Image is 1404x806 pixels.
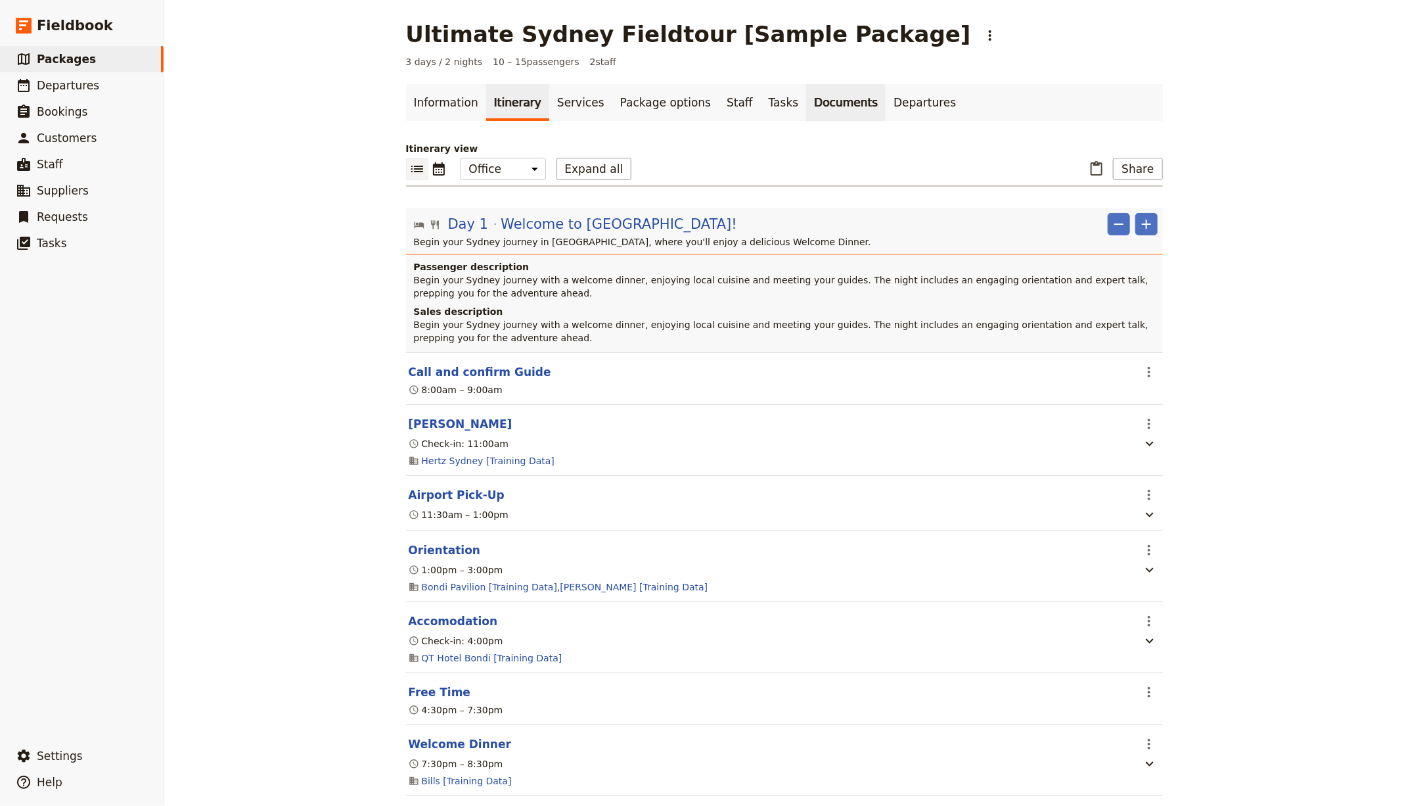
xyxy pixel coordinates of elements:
[1108,213,1130,235] button: Remove
[414,305,1158,318] h4: Sales description
[37,184,89,197] span: Suppliers
[979,24,1001,47] button: Actions
[556,158,632,180] button: Expand all
[406,84,486,121] a: Information
[1138,539,1160,561] button: Actions
[414,260,1158,273] h4: Passenger description
[409,383,503,396] div: 8:00am – 9:00am
[409,487,505,503] button: Edit this itinerary item
[406,21,971,47] h1: Ultimate Sydney Fieldtour [Sample Package]
[37,158,63,171] span: Staff
[886,84,964,121] a: Departures
[409,703,503,717] div: 4:30pm – 7:30pm
[719,84,761,121] a: Staff
[37,79,99,92] span: Departures
[501,214,737,234] span: Welcome to [GEOGRAPHIC_DATA]!
[409,736,511,752] button: Edit this itinerary item
[409,684,471,700] button: Edit this itinerary item
[414,214,737,234] button: Edit day information
[486,84,549,121] a: Itinerary
[1138,681,1160,703] button: Actions
[409,542,481,558] button: Edit this itinerary item
[560,581,708,594] a: [PERSON_NAME] [Training Data]
[409,416,512,432] button: Edit this itinerary item
[409,634,503,648] div: Check-in: 4:00pm
[37,105,87,118] span: Bookings
[422,581,558,594] a: Bondi Pavilion [Training Data]
[428,158,450,180] button: Calendar view
[448,214,489,234] span: Day 1
[406,158,428,180] button: List view
[37,210,88,224] span: Requests
[422,652,562,665] a: QT Hotel Bondi [Training Data]
[37,16,113,36] span: Fieldbook
[1135,213,1158,235] button: Add
[414,318,1158,344] p: Begin your Sydney journey with a welcome dinner, enjoying local cuisine and meeting your guides. ...
[612,84,719,121] a: Package options
[1113,158,1162,180] button: Share
[406,142,1163,155] p: Itinerary view
[1138,733,1160,755] button: Actions
[549,84,612,121] a: Services
[37,776,62,789] span: Help
[414,235,1158,249] p: Begin your Sydney journey in [GEOGRAPHIC_DATA], where you'll enjoy a delicious Welcome Dinner.
[422,774,512,788] a: Bills [Training Data]
[37,131,97,145] span: Customers
[409,508,509,521] div: 11:30am – 1:00pm
[409,563,503,577] div: 1:00pm – 3:00pm
[1138,484,1160,506] button: Actions
[409,757,503,770] div: 7:30pm – 8:30pm
[590,55,616,68] span: 2 staff
[409,364,551,380] button: Edit this itinerary item
[409,437,509,450] div: Check-in: 11:00am
[406,55,483,68] span: 3 days / 2 nights
[806,84,886,121] a: Documents
[37,53,96,66] span: Packages
[409,613,498,629] button: Edit this itinerary item
[37,237,67,250] span: Tasks
[37,749,83,763] span: Settings
[409,581,708,594] div: ,
[1085,158,1108,180] button: Paste itinerary item
[1138,610,1160,632] button: Actions
[422,454,555,467] a: Hertz Sydney [Training Data]
[1138,413,1160,435] button: Actions
[493,55,579,68] span: 10 – 15 passengers
[1138,361,1160,383] button: Actions
[761,84,807,121] a: Tasks
[414,273,1158,300] p: Begin your Sydney journey with a welcome dinner, enjoying local cuisine and meeting your guides. ...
